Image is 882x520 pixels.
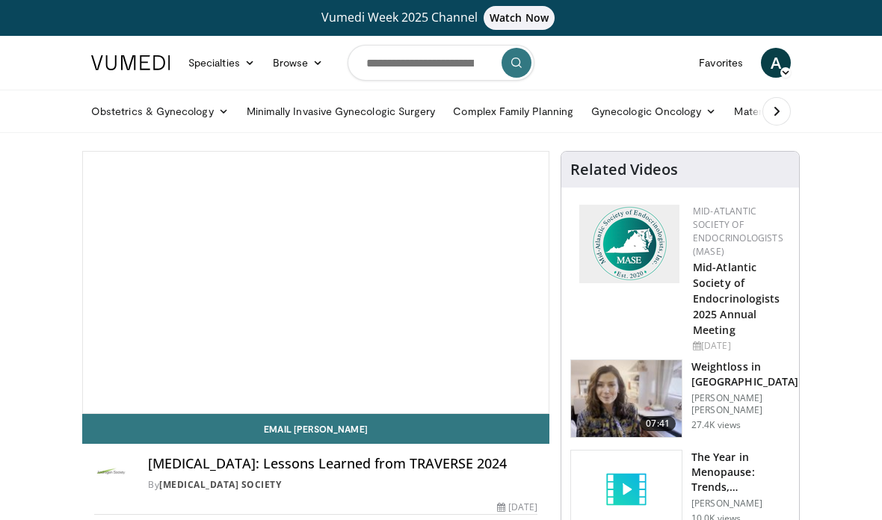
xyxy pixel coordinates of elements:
[691,392,798,416] p: [PERSON_NAME] [PERSON_NAME]
[148,478,537,492] div: By
[82,6,800,30] a: Vumedi Week 2025 ChannelWatch Now
[148,456,537,472] h4: [MEDICAL_DATA]: Lessons Learned from TRAVERSE 2024
[691,419,741,431] p: 27.4K views
[691,450,790,495] h3: The Year in Menopause: Trends, Controversies & Future Directions
[693,260,780,337] a: Mid-Atlantic Society of Endocrinologists 2025 Annual Meeting
[444,96,582,126] a: Complex Family Planning
[570,359,790,439] a: 07:41 Weightloss in [GEOGRAPHIC_DATA] [PERSON_NAME] [PERSON_NAME] 27.4K views
[582,96,725,126] a: Gynecologic Oncology
[264,48,333,78] a: Browse
[570,161,678,179] h4: Related Videos
[179,48,264,78] a: Specialties
[159,478,281,491] a: [MEDICAL_DATA] Society
[83,152,549,413] video-js: Video Player
[690,48,752,78] a: Favorites
[761,48,791,78] a: A
[579,205,679,283] img: f382488c-070d-4809-84b7-f09b370f5972.png.150x105_q85_autocrop_double_scale_upscale_version-0.2.png
[82,414,549,444] a: Email [PERSON_NAME]
[640,416,676,431] span: 07:41
[571,360,682,438] img: 9983fed1-7565-45be-8934-aef1103ce6e2.150x105_q85_crop-smart_upscale.jpg
[497,501,537,514] div: [DATE]
[238,96,445,126] a: Minimally Invasive Gynecologic Surgery
[348,45,534,81] input: Search topics, interventions
[693,205,783,258] a: Mid-Atlantic Society of Endocrinologists (MASE)
[82,96,238,126] a: Obstetrics & Gynecology
[691,498,790,510] p: [PERSON_NAME]
[693,339,787,353] div: [DATE]
[94,456,130,492] img: Androgen Society
[691,359,798,389] h3: Weightloss in [GEOGRAPHIC_DATA]
[484,6,555,30] span: Watch Now
[91,55,170,70] img: VuMedi Logo
[725,96,862,126] a: Maternal–Fetal Medicine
